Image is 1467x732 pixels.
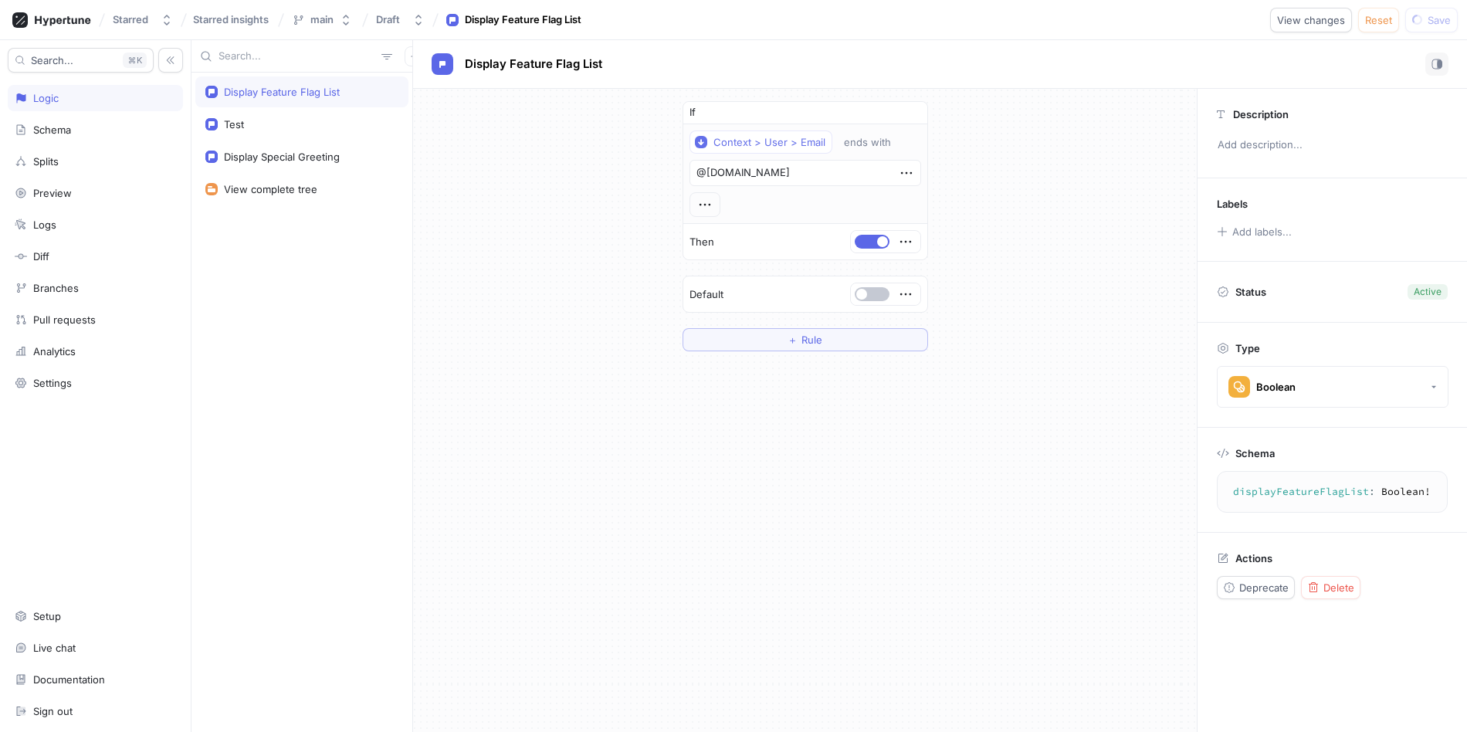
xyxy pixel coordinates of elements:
[1270,8,1352,32] button: View changes
[465,12,581,28] div: Display Feature Flag List
[1414,285,1442,299] div: Active
[689,105,696,120] p: If
[1235,552,1272,564] p: Actions
[33,377,72,389] div: Settings
[1365,15,1392,25] span: Reset
[33,673,105,686] div: Documentation
[683,328,928,351] button: ＋Rule
[33,219,56,231] div: Logs
[31,56,73,65] span: Search...
[224,118,244,130] div: Test
[286,7,358,32] button: main
[1235,447,1275,459] p: Schema
[689,287,723,303] p: Default
[1428,15,1451,25] span: Save
[376,13,400,26] div: Draft
[1217,198,1248,210] p: Labels
[33,642,76,654] div: Live chat
[219,49,375,64] input: Search...
[107,7,179,32] button: Starred
[1323,583,1354,592] span: Delete
[33,124,71,136] div: Schema
[844,136,891,149] div: ends with
[33,250,49,263] div: Diff
[1405,8,1458,32] button: Save
[689,160,921,186] textarea: @[DOMAIN_NAME]
[33,155,59,168] div: Splits
[33,705,73,717] div: Sign out
[123,53,147,68] div: K
[113,13,148,26] div: Starred
[193,14,269,25] span: Starred insights
[1277,15,1345,25] span: View changes
[1233,108,1289,120] p: Description
[33,313,96,326] div: Pull requests
[1301,576,1360,599] button: Delete
[370,7,431,32] button: Draft
[33,282,79,294] div: Branches
[801,335,822,344] span: Rule
[713,136,825,149] div: Context > User > Email
[1235,342,1260,354] p: Type
[224,86,340,98] div: Display Feature Flag List
[1211,132,1454,158] p: Add description...
[1211,222,1296,242] button: Add labels...
[33,92,59,104] div: Logic
[8,666,183,693] a: Documentation
[1217,576,1295,599] button: Deprecate
[465,58,602,70] span: Display Feature Flag List
[689,130,832,154] button: Context > User > Email
[33,187,72,199] div: Preview
[837,130,913,154] button: ends with
[1256,381,1296,394] div: Boolean
[1224,478,1441,506] textarea: displayFeatureFlagList: Boolean!
[1239,583,1289,592] span: Deprecate
[224,151,340,163] div: Display Special Greeting
[8,48,154,73] button: Search...K
[1217,366,1448,408] button: Boolean
[1235,281,1266,303] p: Status
[788,335,798,344] span: ＋
[689,235,714,250] p: Then
[33,345,76,358] div: Analytics
[310,13,334,26] div: main
[33,610,61,622] div: Setup
[1358,8,1399,32] button: Reset
[224,183,317,195] div: View complete tree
